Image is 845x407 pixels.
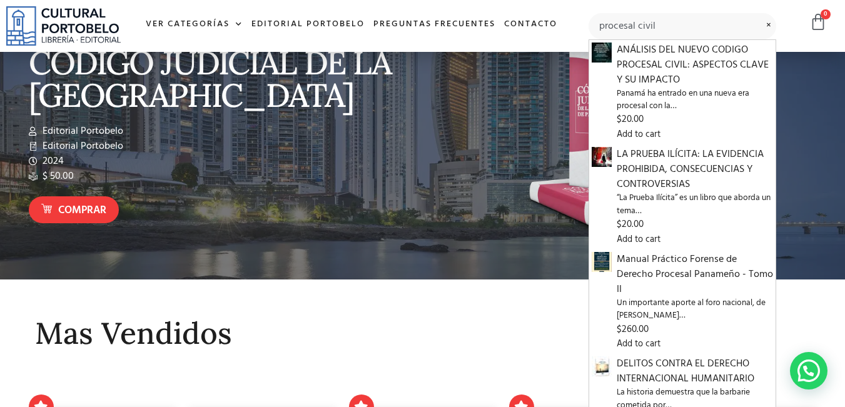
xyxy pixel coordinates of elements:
[39,154,64,169] span: 2024
[617,252,774,297] span: Manual Práctico Forense de Derecho Procesal Panameño - Tomo II
[617,322,649,337] bdi: 260.00
[617,337,660,351] a: Add to cart: “Manual Práctico Forense de Derecho Procesal Panameño - Tomo II”
[39,169,74,184] span: $ 50.00
[617,322,622,337] span: $
[761,18,776,19] span: Limpiar
[592,254,612,270] a: Manual Práctico Forense de Derecho Procesal Panameño - Tomo II
[592,149,612,165] a: LA PRUEBA ILÍCITA: LA EVIDENCIA PROHIBIDA, CONSECUENCIAS Y CONTROVERSIAS
[617,233,660,247] a: Add to cart: “LA PRUEBA ILÍCITA: LA EVIDENCIA PROHIBIDA, CONSECUENCIAS Y CONTROVERSIAS”
[617,112,622,127] span: $
[617,356,774,386] span: DELITOS CONTRA EL DERECHO INTERNACIONAL HUMANITARIO
[589,13,777,39] input: Búsqueda
[592,252,612,272] img: Manual Tomo 2
[617,192,774,218] span: “La Prueba Ilícita” es un libro que aborda un tema…
[617,252,774,337] a: Manual Práctico Forense de Derecho Procesal Panameño - Tomo IIUn importante aporte al foro nacion...
[617,147,774,232] a: LA PRUEBA ILÍCITA: LA EVIDENCIA PROHIBIDA, CONSECUENCIAS Y CONTROVERSIAS“La Prueba Ilícita” es un...
[617,112,644,127] bdi: 20.00
[500,11,562,38] a: Contacto
[617,43,774,88] span: ANÁLISIS DEL NUEVO CODIGO PROCESAL CIVIL: ASPECTOS CLAVE Y SU IMPACTO
[592,43,612,63] img: Captura de pantalla 2025-09-02 115825
[592,44,612,61] a: ANÁLISIS DEL NUEVO CODIGO PROCESAL CIVIL: ASPECTOS CLAVE Y SU IMPACTO
[141,11,247,38] a: Ver Categorías
[29,46,417,111] p: CÓDIGO JUDICIAL DE LA [GEOGRAPHIC_DATA]
[39,139,123,154] span: Editorial Portobelo
[58,203,106,219] span: Comprar
[39,124,123,139] span: Editorial Portobelo
[790,352,827,389] div: Contactar por WhatsApp
[617,128,660,142] a: Add to cart: “ANÁLISIS DEL NUEVO CODIGO PROCESAL CIVIL: ASPECTOS CLAVE Y SU IMPACTO”
[617,147,774,192] span: LA PRUEBA ILÍCITA: LA EVIDENCIA PROHIBIDA, CONSECUENCIAS Y CONTROVERSIAS
[617,297,774,323] span: Un importante aporte al foro nacional, de [PERSON_NAME]…
[617,43,774,128] a: ANÁLISIS DEL NUEVO CODIGO PROCESAL CIVIL: ASPECTOS CLAVE Y SU IMPACTOPanamá ha entrado en una nue...
[247,11,369,38] a: Editorial Portobelo
[29,196,119,223] a: Comprar
[617,217,622,232] span: $
[592,358,612,374] a: DELITOS CONTRA EL DERECHO INTERNACIONAL HUMANITARIO
[809,13,827,31] a: 0
[592,356,612,376] img: 978-84-19580-52-8
[369,11,500,38] a: Preguntas frecuentes
[821,9,831,19] span: 0
[617,88,774,113] span: Panamá ha entrado en una nueva era procesal con la…
[592,147,612,167] img: 81Xhe+lqSeL._SY466_
[35,317,811,350] h2: Mas Vendidos
[617,217,644,232] bdi: 20.00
